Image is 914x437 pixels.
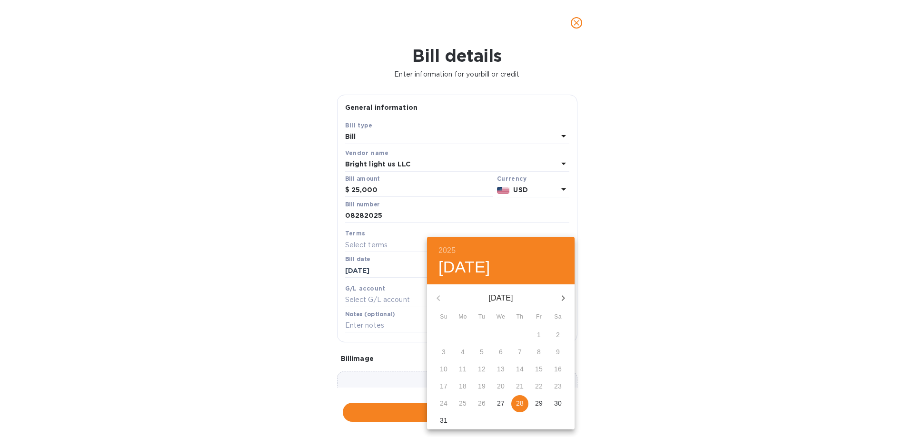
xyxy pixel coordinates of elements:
p: 29 [535,398,543,408]
p: 27 [497,398,505,408]
span: Th [511,312,528,322]
span: Tu [473,312,490,322]
span: We [492,312,509,322]
p: [DATE] [450,292,552,304]
button: [DATE] [438,257,490,277]
button: 28 [511,395,528,412]
button: 31 [435,412,452,429]
button: 2025 [438,244,456,257]
p: 30 [554,398,562,408]
p: 31 [440,416,447,425]
button: 29 [530,395,547,412]
span: Mo [454,312,471,322]
p: 28 [516,398,524,408]
button: 27 [492,395,509,412]
span: Fr [530,312,547,322]
span: Sa [549,312,566,322]
span: Su [435,312,452,322]
button: 30 [549,395,566,412]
